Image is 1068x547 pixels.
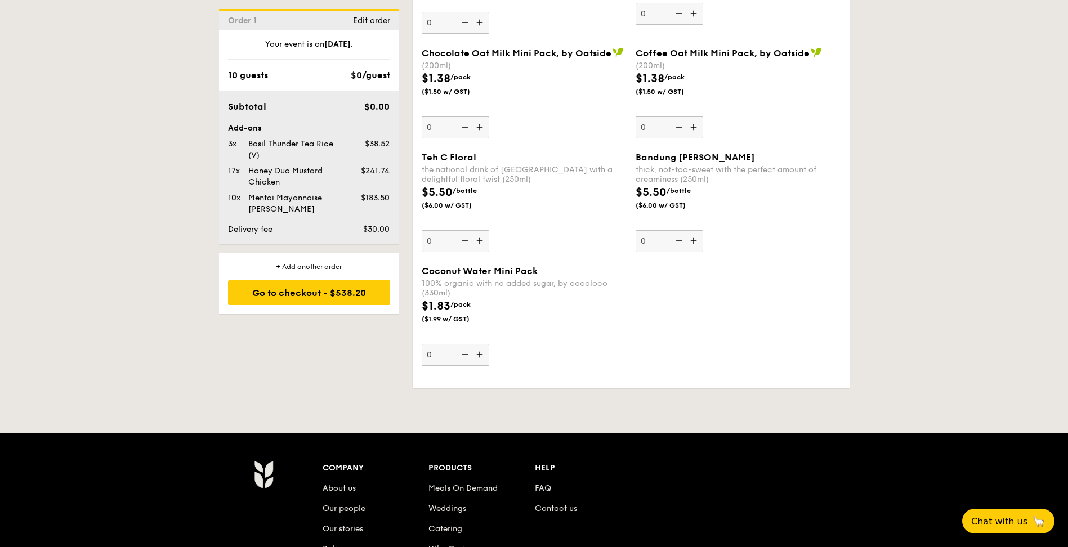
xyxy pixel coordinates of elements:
img: icon-reduce.1d2dbef1.svg [669,3,686,24]
span: $0.00 [364,101,390,112]
span: $1.38 [422,72,450,86]
span: $5.50 [636,186,667,199]
img: icon-reduce.1d2dbef1.svg [455,344,472,365]
span: Subtotal [228,101,266,112]
span: Coconut Water Mini Pack [422,266,538,276]
img: icon-vegan.f8ff3823.svg [613,47,624,57]
input: Teh C Floralthe national drink of [GEOGRAPHIC_DATA] with a delightful floral twist (250ml)$5.50/b... [422,230,489,252]
img: icon-add.58712e84.svg [686,230,703,252]
img: icon-reduce.1d2dbef1.svg [455,116,472,138]
strong: [DATE] [324,39,351,49]
span: /pack [450,301,471,308]
span: $183.50 [361,193,390,203]
span: Delivery fee [228,225,272,234]
a: Our people [323,504,365,513]
div: (200ml) [422,61,627,70]
a: Weddings [428,504,466,513]
span: $1.38 [636,72,664,86]
div: 3x [224,138,244,150]
div: Help [535,460,641,476]
img: icon-add.58712e84.svg [472,116,489,138]
span: Coffee Oat Milk Mini Pack, by Oatside [636,48,810,59]
span: /bottle [453,187,477,195]
input: Chocolate Oat Milk Mini Pack, by Oatside(200ml)$1.38/pack($1.50 w/ GST) [422,116,489,138]
div: Mentai Mayonnaise [PERSON_NAME] [244,192,346,215]
span: ($6.00 w/ GST) [636,201,712,210]
div: Honey Duo Mustard Chicken [244,165,346,188]
div: 100% organic with no added sugar, by cocoloco (330ml) [422,279,627,298]
div: 17x [224,165,244,177]
div: + Add another order [228,262,390,271]
div: $0/guest [351,69,390,82]
img: icon-add.58712e84.svg [472,230,489,252]
a: About us [323,483,356,493]
span: /bottle [667,187,691,195]
img: AYc88T3wAAAABJRU5ErkJggg== [254,460,274,488]
a: Catering [428,524,462,533]
input: $1.38($1.50 w/ GST) [636,3,703,25]
img: icon-add.58712e84.svg [472,12,489,33]
span: $38.52 [365,139,390,149]
input: Bandung [PERSON_NAME]thick, not-too-sweet with the perfect amount of creaminess (250ml)$5.50/bott... [636,230,703,252]
span: /pack [450,73,471,81]
a: FAQ [535,483,551,493]
div: Company [323,460,429,476]
span: Order 1 [228,16,261,25]
span: Edit order [353,16,390,25]
span: ($6.00 w/ GST) [422,201,498,210]
a: Our stories [323,524,363,533]
span: Bandung [PERSON_NAME] [636,152,755,163]
img: icon-add.58712e84.svg [686,116,703,138]
span: Chat with us [971,516,1027,527]
a: Meals On Demand [428,483,498,493]
img: icon-reduce.1d2dbef1.svg [455,230,472,252]
input: Coconut Water Mini Pack100% organic with no added sugar, by cocoloco (330ml)$1.83/pack($1.99 w/ GST) [422,344,489,366]
div: 10x [224,192,244,204]
img: icon-add.58712e84.svg [472,344,489,365]
div: the national drink of [GEOGRAPHIC_DATA] with a delightful floral twist (250ml) [422,165,627,184]
a: Contact us [535,504,577,513]
img: icon-vegan.f8ff3823.svg [811,47,822,57]
span: ($1.50 w/ GST) [636,87,712,96]
div: Basil Thunder Tea Rice (V) [244,138,346,161]
div: 10 guests [228,69,268,82]
img: icon-reduce.1d2dbef1.svg [669,116,686,138]
div: Products [428,460,535,476]
span: ($1.50 w/ GST) [422,87,498,96]
span: $1.83 [422,299,450,313]
div: thick, not-too-sweet with the perfect amount of creaminess (250ml) [636,165,841,184]
img: icon-reduce.1d2dbef1.svg [455,12,472,33]
span: $5.50 [422,186,453,199]
img: icon-add.58712e84.svg [686,3,703,24]
span: Chocolate Oat Milk Mini Pack, by Oatside [422,48,611,59]
button: Chat with us🦙 [962,509,1054,533]
span: ($1.99 w/ GST) [422,315,498,324]
div: (200ml) [636,61,841,70]
div: Go to checkout - $538.20 [228,280,390,305]
span: Teh C Floral [422,152,476,163]
span: $30.00 [363,225,390,234]
span: $241.74 [361,166,390,176]
div: Add-ons [228,123,390,134]
div: Your event is on . [228,39,390,60]
span: 🦙 [1032,515,1045,528]
input: Coffee Oat Milk Mini Pack, by Oatside(200ml)$1.38/pack($1.50 w/ GST) [636,116,703,138]
span: /pack [664,73,685,81]
input: $1.38/bottle($1.50 w/ GST) [422,12,489,34]
img: icon-reduce.1d2dbef1.svg [669,230,686,252]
